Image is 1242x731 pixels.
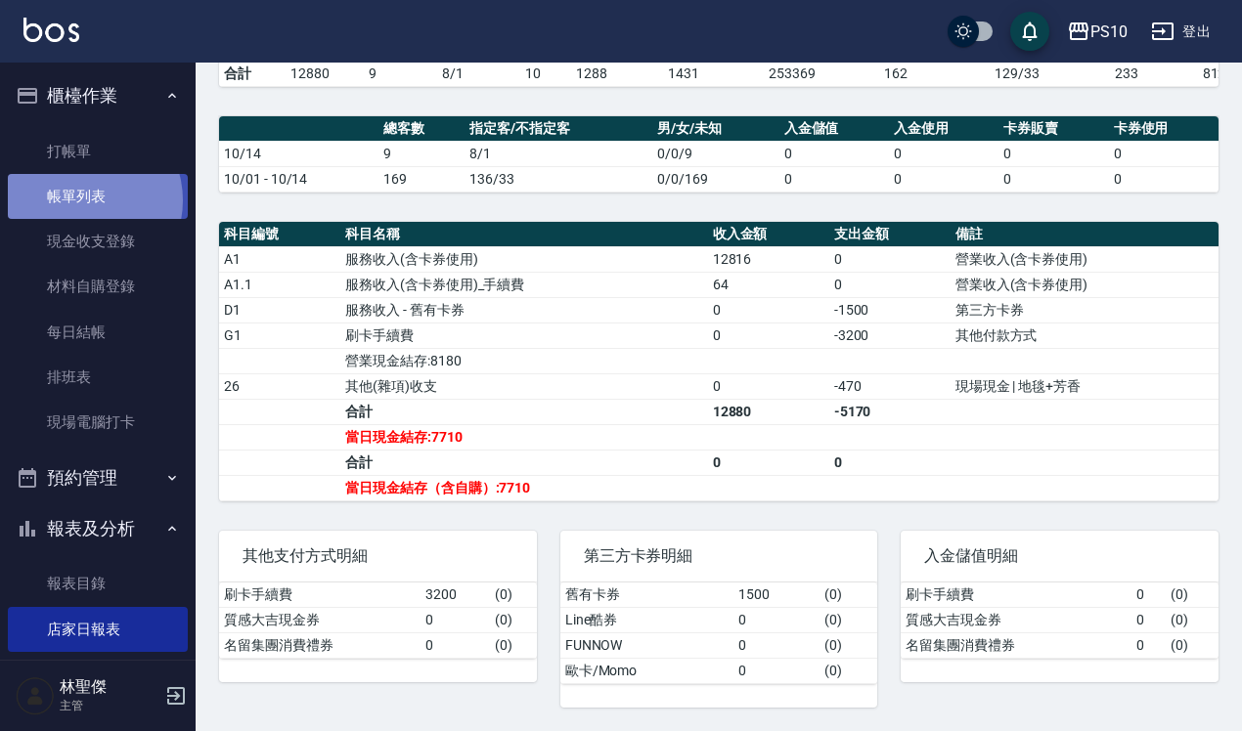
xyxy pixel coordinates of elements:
[951,222,1219,247] th: 備註
[219,116,1219,193] table: a dense table
[340,297,708,322] td: 服務收入 - 舊有卡券
[998,166,1108,192] td: 0
[829,450,951,475] td: 0
[733,607,821,632] td: 0
[23,18,79,42] img: Logo
[340,272,708,297] td: 服務收入(含卡券使用)_手續費
[829,272,951,297] td: 0
[1090,20,1128,44] div: PS10
[951,373,1219,399] td: 現場現金 | 地毯+芳香
[764,61,879,86] td: 253369
[1166,582,1219,608] td: ( 0 )
[708,222,829,247] th: 收入金額
[520,61,571,86] td: 10
[8,561,188,606] a: 報表目錄
[219,582,537,659] table: a dense table
[820,658,877,683] td: ( 0 )
[733,582,821,608] td: 1500
[889,141,998,166] td: 0
[340,399,708,424] td: 合計
[364,61,438,86] td: 9
[820,632,877,658] td: ( 0 )
[652,166,778,192] td: 0/0/169
[340,424,708,450] td: 當日現金結存:7710
[652,141,778,166] td: 0/0/9
[663,61,765,86] td: 1431
[1166,632,1219,658] td: ( 0 )
[219,141,378,166] td: 10/14
[560,632,733,658] td: FUNNOW
[889,166,998,192] td: 0
[1110,61,1198,86] td: 233
[560,582,878,684] table: a dense table
[708,373,829,399] td: 0
[219,322,340,348] td: G1
[1109,116,1219,142] th: 卡券使用
[901,582,1219,659] table: a dense table
[924,546,1195,566] span: 入金儲值明細
[465,141,652,166] td: 8/1
[8,129,188,174] a: 打帳單
[16,676,55,715] img: Person
[829,246,951,272] td: 0
[437,61,520,86] td: 8/1
[560,607,733,632] td: Line酷券
[340,348,708,373] td: 營業現金結存:8180
[951,322,1219,348] td: 其他付款方式
[219,166,378,192] td: 10/01 - 10/14
[1131,582,1166,608] td: 0
[901,582,1131,608] td: 刷卡手續費
[8,219,188,264] a: 現金收支登錄
[219,632,421,658] td: 名留集團消費禮券
[779,116,889,142] th: 入金儲值
[8,310,188,355] a: 每日結帳
[465,166,652,192] td: 136/33
[571,61,663,86] td: 1288
[219,222,340,247] th: 科目編號
[340,322,708,348] td: 刷卡手續費
[340,222,708,247] th: 科目名稱
[1131,607,1166,632] td: 0
[8,452,188,503] button: 預約管理
[990,61,1110,86] td: 129/33
[219,246,340,272] td: A1
[1166,607,1219,632] td: ( 0 )
[219,297,340,322] td: D1
[708,246,829,272] td: 12816
[219,272,340,297] td: A1.1
[219,582,421,608] td: 刷卡手續費
[340,246,708,272] td: 服務收入(含卡券使用)
[8,174,188,219] a: 帳單列表
[1131,632,1166,658] td: 0
[708,399,829,424] td: 12880
[1059,12,1135,52] button: PS10
[652,116,778,142] th: 男/女/未知
[1109,141,1219,166] td: 0
[243,546,513,566] span: 其他支付方式明細
[421,582,490,608] td: 3200
[421,632,490,658] td: 0
[421,607,490,632] td: 0
[951,272,1219,297] td: 營業收入(含卡券使用)
[8,355,188,400] a: 排班表
[901,607,1131,632] td: 質感大吉現金券
[60,677,159,697] h5: 林聖傑
[8,503,188,554] button: 報表及分析
[901,632,1131,658] td: 名留集團消費禮券
[8,400,188,445] a: 現場電腦打卡
[829,373,951,399] td: -470
[820,607,877,632] td: ( 0 )
[951,297,1219,322] td: 第三方卡券
[219,61,286,86] td: 合計
[560,582,733,608] td: 舊有卡券
[340,373,708,399] td: 其他(雜項)收支
[490,632,536,658] td: ( 0 )
[584,546,855,566] span: 第三方卡券明細
[219,373,340,399] td: 26
[998,116,1108,142] th: 卡券販賣
[829,297,951,322] td: -1500
[286,61,364,86] td: 12880
[8,70,188,121] button: 櫃檯作業
[779,166,889,192] td: 0
[1109,166,1219,192] td: 0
